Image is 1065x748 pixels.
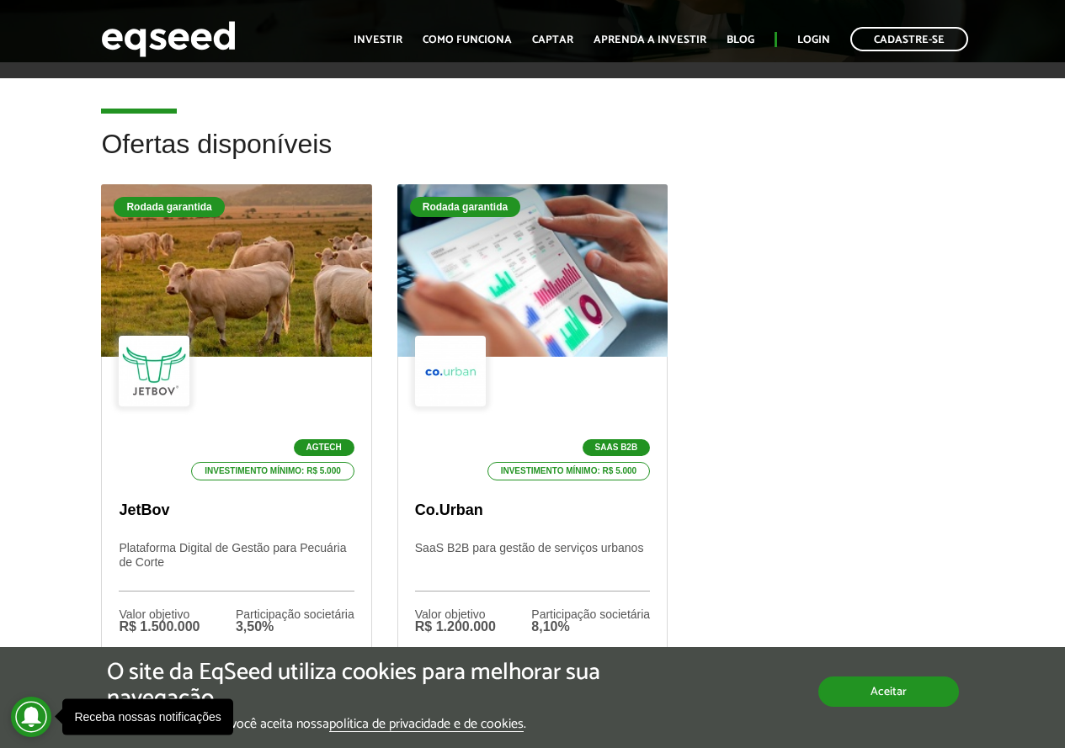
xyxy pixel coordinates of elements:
div: Participação societária [236,608,354,620]
a: Como funciona [423,34,512,45]
div: R$ 1.200.000 [415,620,496,634]
p: Ao clicar em "aceitar", você aceita nossa . [107,716,618,732]
p: JetBov [119,501,354,520]
div: 3,50% [236,620,354,634]
a: Aprenda a investir [594,34,706,45]
p: Investimento mínimo: R$ 5.000 [487,462,651,480]
div: Valor objetivo [119,608,200,620]
a: Login [797,34,830,45]
a: Rodada garantida SaaS B2B Investimento mínimo: R$ 5.000 Co.Urban SaaS B2B para gestão de serviços... [397,184,668,699]
div: Receba nossas notificações [74,711,221,723]
div: Participação societária [531,608,650,620]
div: Valor objetivo [415,608,496,620]
h5: O site da EqSeed utiliza cookies para melhorar sua navegação. [107,660,618,712]
div: R$ 1.500.000 [119,620,200,634]
a: Rodada garantida Agtech Investimento mínimo: R$ 5.000 JetBov Plataforma Digital de Gestão para Pe... [101,184,371,699]
p: SaaS B2B [583,439,651,456]
a: política de privacidade e de cookies [329,718,524,732]
a: Blog [727,34,754,45]
a: Investir [354,34,402,45]
p: Investimento mínimo: R$ 5.000 [191,462,354,480]
p: Agtech [294,439,354,456]
img: EqSeed [101,17,236,61]
div: Rodada garantida [410,197,520,217]
p: SaaS B2B para gestão de serviços urbanos [415,541,650,592]
a: Captar [532,34,573,45]
div: 8,10% [531,620,650,634]
button: Aceitar [818,676,959,707]
div: Rodada garantida [114,197,224,217]
p: Plataforma Digital de Gestão para Pecuária de Corte [119,541,354,592]
h2: Ofertas disponíveis [101,130,963,184]
p: Co.Urban [415,501,650,520]
a: Cadastre-se [850,27,968,51]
